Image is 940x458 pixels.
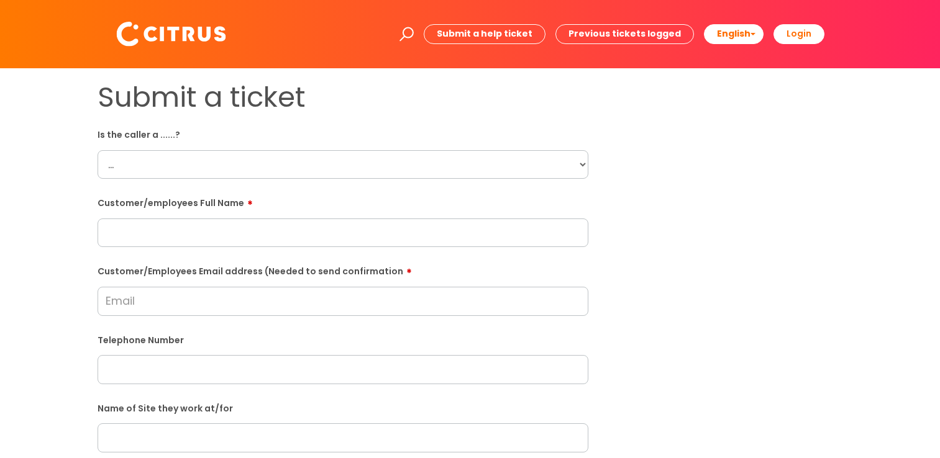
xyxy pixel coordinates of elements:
[717,27,751,40] span: English
[98,81,588,114] h1: Submit a ticket
[773,24,824,43] a: Login
[98,127,588,140] label: Is the caller a ......?
[98,401,588,414] label: Name of Site they work at/for
[98,333,588,346] label: Telephone Number
[98,287,588,315] input: Email
[787,27,811,40] b: Login
[98,194,588,209] label: Customer/employees Full Name
[555,24,694,43] a: Previous tickets logged
[424,24,545,43] a: Submit a help ticket
[98,262,588,277] label: Customer/Employees Email address (Needed to send confirmation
